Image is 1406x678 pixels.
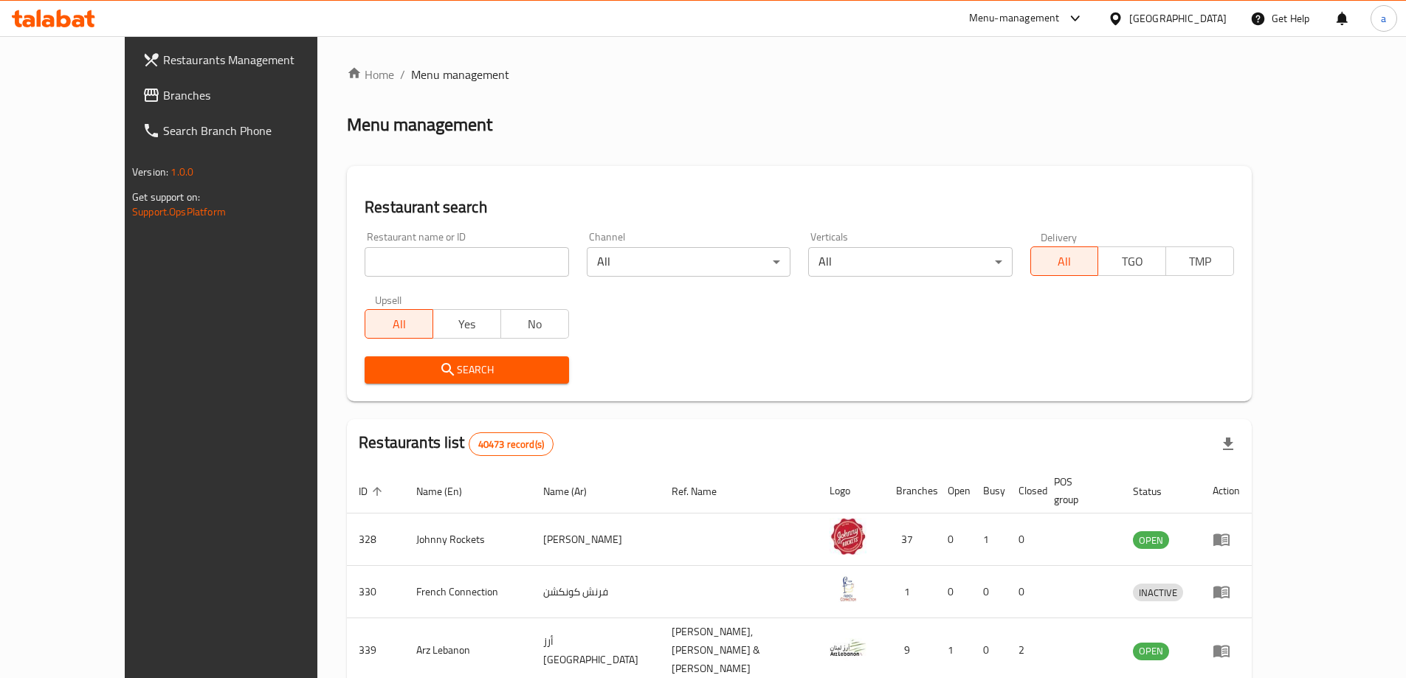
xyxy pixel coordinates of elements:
button: All [365,309,433,339]
span: OPEN [1133,532,1169,549]
button: TMP [1165,246,1234,276]
h2: Restaurants list [359,432,554,456]
a: Branches [131,77,359,113]
img: Arz Lebanon [830,629,866,666]
div: All [587,247,790,277]
td: French Connection [404,566,531,618]
span: No [507,314,563,335]
td: 1 [884,566,936,618]
img: Johnny Rockets [830,518,866,555]
div: OPEN [1133,643,1169,660]
button: No [500,309,569,339]
span: Search Branch Phone [163,122,348,139]
a: Search Branch Phone [131,113,359,148]
button: All [1030,246,1099,276]
div: [GEOGRAPHIC_DATA] [1129,10,1227,27]
span: Version: [132,162,168,181]
span: OPEN [1133,643,1169,660]
button: Yes [433,309,501,339]
th: Busy [971,468,1007,513]
div: OPEN [1133,531,1169,549]
div: Menu [1213,530,1240,548]
span: TMP [1172,251,1228,272]
span: 1.0.0 [170,162,193,181]
td: [PERSON_NAME] [531,513,660,566]
td: فرنش كونكشن [531,566,660,618]
span: All [1037,251,1093,272]
span: POS group [1054,473,1103,508]
span: 40473 record(s) [469,437,553,452]
th: Logo [818,468,884,513]
div: Export file [1210,426,1246,462]
span: Status [1133,482,1181,500]
th: Open [936,468,971,513]
nav: breadcrumb [347,66,1252,83]
h2: Restaurant search [365,196,1234,218]
span: Name (Ar) [543,482,606,500]
span: Yes [439,314,495,335]
div: All [808,247,1012,277]
td: 0 [1007,513,1042,566]
span: INACTIVE [1133,584,1183,601]
span: Search [376,361,556,379]
span: Menu management [411,66,509,83]
td: 0 [936,513,971,566]
li: / [400,66,405,83]
h2: Menu management [347,113,492,136]
span: Ref. Name [672,482,736,500]
span: TGO [1104,251,1160,272]
input: Search for restaurant name or ID.. [365,247,568,277]
a: Restaurants Management [131,42,359,77]
th: Closed [1007,468,1042,513]
td: 0 [971,566,1007,618]
span: Get support on: [132,187,200,207]
label: Delivery [1041,232,1078,242]
div: Total records count [469,432,554,456]
a: Support.OpsPlatform [132,202,226,221]
span: a [1381,10,1386,27]
td: 0 [1007,566,1042,618]
td: Johnny Rockets [404,513,531,566]
span: Restaurants Management [163,51,348,69]
td: 330 [347,566,404,618]
span: Name (En) [416,482,481,500]
td: 37 [884,513,936,566]
div: Menu [1213,642,1240,660]
th: Branches [884,468,936,513]
label: Upsell [375,294,402,305]
td: 328 [347,513,404,566]
button: Search [365,356,568,384]
span: Branches [163,86,348,104]
div: Menu-management [969,10,1060,27]
img: French Connection [830,570,866,607]
span: ID [359,482,387,500]
td: 1 [971,513,1007,566]
span: All [371,314,427,335]
div: Menu [1213,583,1240,601]
th: Action [1201,468,1252,513]
button: TGO [1097,246,1166,276]
td: 0 [936,566,971,618]
a: Home [347,66,394,83]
